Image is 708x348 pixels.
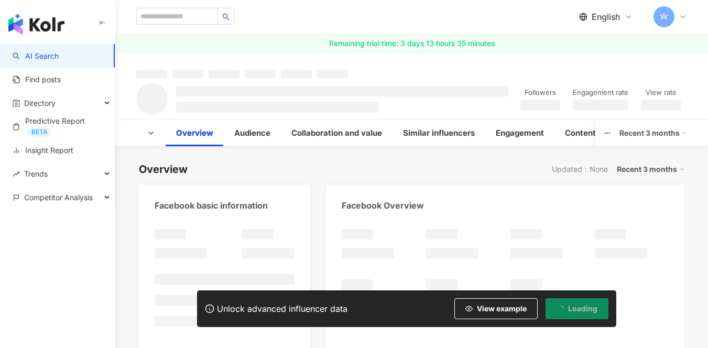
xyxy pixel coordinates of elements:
div: Updated：None [552,165,608,173]
a: Remaining trial time: 3 days 13 hours 35 minutes [115,34,708,53]
div: Engagement [496,127,544,139]
a: searchAI Search [13,51,59,61]
span: W [660,11,668,23]
span: Trends [24,162,48,186]
img: logo [8,14,64,35]
button: View example [454,298,538,319]
a: Find posts [13,74,61,85]
div: Similar influencers [403,127,475,139]
span: search [222,13,230,20]
div: Recent 3 months [619,125,687,142]
div: Recent 3 months [617,162,684,176]
a: Insight Report [13,145,73,156]
span: Directory [24,91,56,115]
div: View rate [641,88,681,98]
div: Facebook Overview [342,200,424,211]
div: Unlock advanced influencer data [217,303,347,314]
a: Predictive ReportBETA [13,116,106,137]
span: View example [477,304,527,313]
span: Loading [568,304,597,313]
span: loading [557,305,564,312]
div: Overview [139,162,188,177]
div: Overview [176,127,213,139]
button: Loading [546,298,608,319]
div: Facebook basic information [155,200,268,211]
span: English [592,11,620,23]
div: Followers [520,88,560,98]
div: Collaboration and value [291,127,382,139]
div: Engagement rate [573,88,628,98]
div: Content analysis [565,127,629,139]
span: Competitor Analysis [24,186,93,209]
span: rise [13,170,20,178]
div: Audience [234,127,270,139]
